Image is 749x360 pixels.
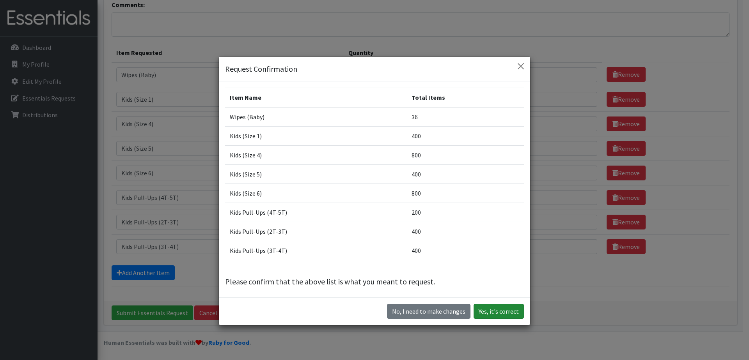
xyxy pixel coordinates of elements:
[225,88,407,107] th: Item Name
[407,184,524,203] td: 800
[407,164,524,184] td: 400
[407,88,524,107] th: Total Items
[225,63,297,75] h5: Request Confirmation
[515,60,527,72] button: Close
[225,203,407,222] td: Kids Pull-Ups (4T-5T)
[225,164,407,184] td: Kids (Size 5)
[407,203,524,222] td: 200
[474,304,524,319] button: Yes, it's correct
[225,276,524,288] p: Please confirm that the above list is what you meant to request.
[225,222,407,241] td: Kids Pull-Ups (2T-3T)
[407,107,524,127] td: 36
[225,145,407,164] td: Kids (Size 4)
[407,145,524,164] td: 800
[225,126,407,145] td: Kids (Size 1)
[387,304,470,319] button: No I need to make changes
[225,184,407,203] td: Kids (Size 6)
[407,126,524,145] td: 400
[407,241,524,260] td: 400
[225,241,407,260] td: Kids Pull-Ups (3T-4T)
[225,107,407,127] td: Wipes (Baby)
[407,222,524,241] td: 400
